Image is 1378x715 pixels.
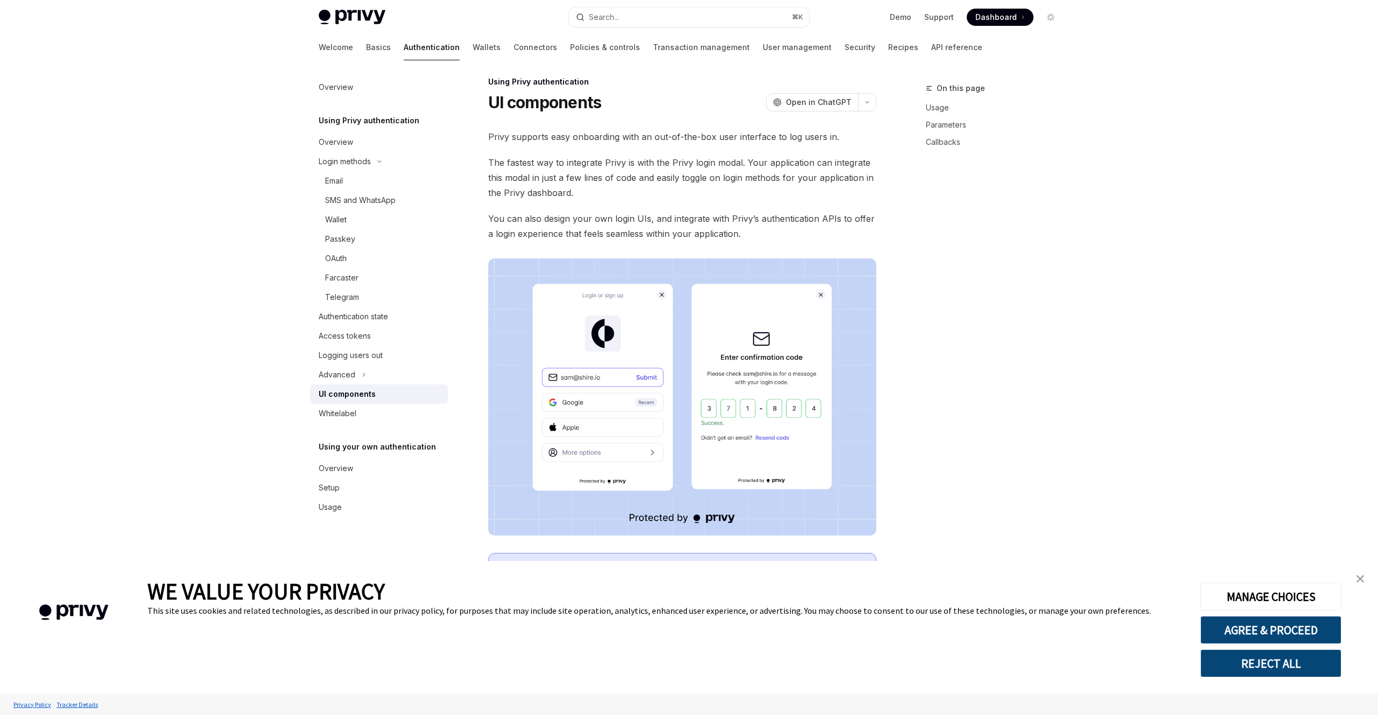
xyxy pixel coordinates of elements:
span: On this page [937,82,985,95]
span: WE VALUE YOUR PRIVACY [147,577,385,605]
a: Wallet [310,210,448,229]
div: Overview [319,81,353,94]
a: Telegram [310,288,448,307]
a: Dashboard [967,9,1033,26]
div: UI components [319,388,376,401]
a: Logging users out [310,346,448,365]
a: UI components [310,384,448,404]
a: Security [845,34,875,60]
span: Open in ChatGPT [786,97,852,108]
span: ⌘ K [792,13,803,22]
span: The fastest way to integrate Privy is with the Privy login modal. Your application can integrate ... [488,155,876,200]
div: Email [325,174,343,187]
button: REJECT ALL [1200,649,1341,677]
a: Connectors [514,34,557,60]
div: Using Privy authentication [488,76,876,87]
h5: Using your own authentication [319,440,436,453]
a: Support [924,12,954,23]
div: Telegram [325,291,359,304]
a: User management [763,34,832,60]
div: Authentication state [319,310,388,323]
a: Recipes [888,34,918,60]
a: Whitelabel [310,404,448,423]
a: Overview [310,132,448,152]
div: This site uses cookies and related technologies, as described in our privacy policy, for purposes... [147,605,1184,616]
button: AGREE & PROCEED [1200,616,1341,644]
a: close banner [1349,568,1371,590]
a: Policies & controls [570,34,640,60]
a: Transaction management [653,34,750,60]
img: light logo [319,10,385,25]
a: Authentication [404,34,460,60]
button: Toggle dark mode [1042,9,1059,26]
img: company logo [16,589,131,636]
span: Dashboard [975,12,1017,23]
a: Usage [926,99,1068,116]
button: Toggle Login methods section [310,152,448,171]
a: Setup [310,478,448,497]
div: Logging users out [319,349,383,362]
div: SMS and WhatsApp [325,194,396,207]
a: Callbacks [926,134,1068,151]
a: Overview [310,78,448,97]
a: Overview [310,459,448,478]
div: OAuth [325,252,347,265]
div: Usage [319,501,342,514]
a: OAuth [310,249,448,268]
div: Setup [319,481,340,494]
div: Whitelabel [319,407,356,420]
a: Farcaster [310,268,448,288]
a: Parameters [926,116,1068,134]
a: Basics [366,34,391,60]
button: Open search [568,8,810,27]
a: SMS and WhatsApp [310,191,448,210]
img: close banner [1356,575,1364,583]
a: Usage [310,497,448,517]
div: Passkey [325,233,355,246]
a: Welcome [319,34,353,60]
h1: UI components [488,93,601,112]
h5: Using Privy authentication [319,114,419,127]
a: Passkey [310,229,448,249]
div: Farcaster [325,271,358,284]
a: Access tokens [310,326,448,346]
a: Demo [890,12,911,23]
a: Privacy Policy [11,695,54,714]
div: Overview [319,136,353,149]
div: Advanced [319,368,355,381]
span: Privy supports easy onboarding with an out-of-the-box user interface to log users in. [488,129,876,144]
div: Overview [319,462,353,475]
div: Search... [589,11,619,24]
button: MANAGE CHOICES [1200,583,1341,611]
a: Wallets [473,34,501,60]
div: Wallet [325,213,347,226]
div: Login methods [319,155,371,168]
button: Open in ChatGPT [766,93,858,111]
a: Authentication state [310,307,448,326]
button: Toggle Advanced section [310,365,448,384]
div: Access tokens [319,330,371,342]
a: Email [310,171,448,191]
img: images/Onboard.png [488,258,876,536]
a: Tracker Details [54,695,101,714]
a: API reference [931,34,982,60]
span: You can also design your own login UIs, and integrate with Privy’s authentication APIs to offer a... [488,211,876,241]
